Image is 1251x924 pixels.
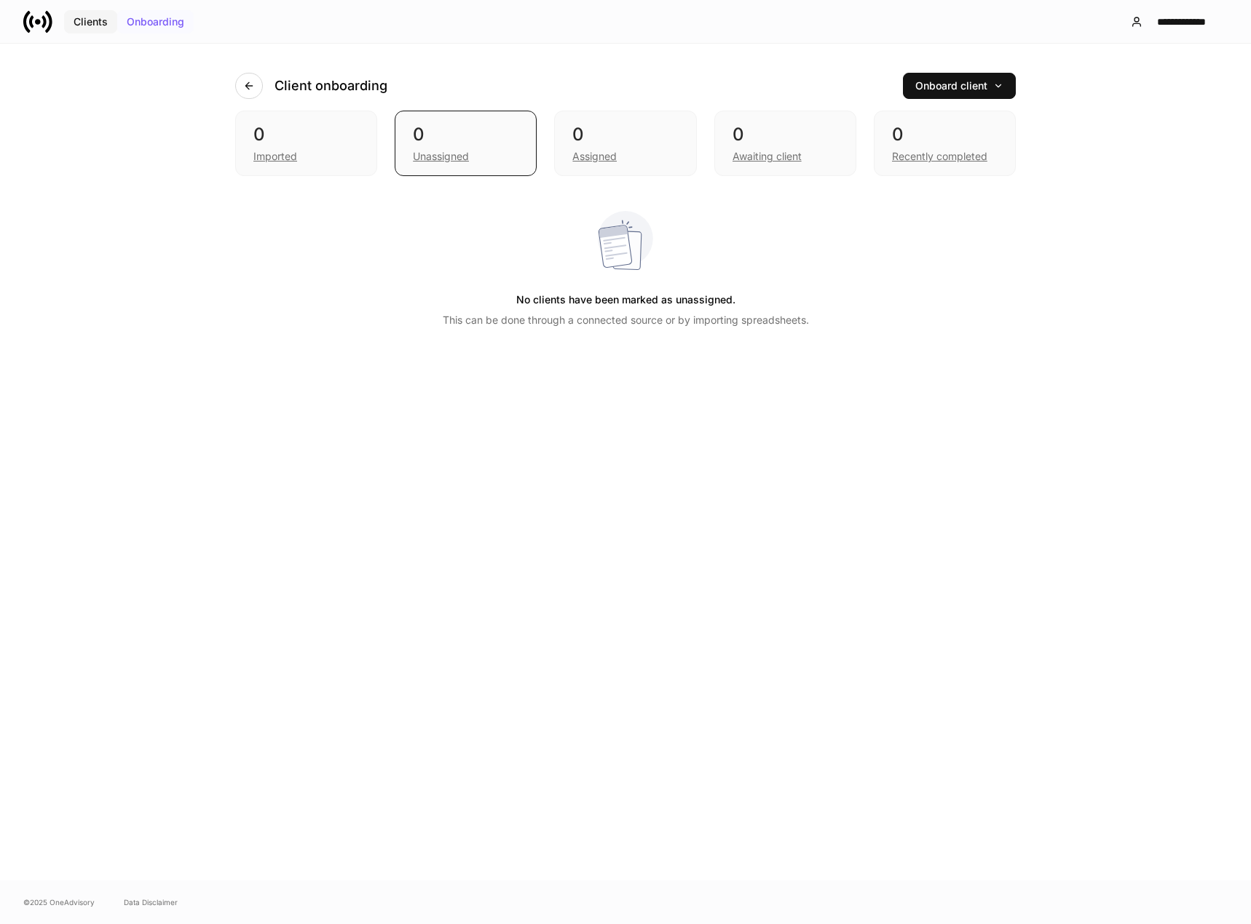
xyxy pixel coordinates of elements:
div: 0 [413,123,518,146]
div: Awaiting client [733,149,802,164]
div: 0Unassigned [395,111,537,176]
div: Assigned [572,149,617,164]
div: Onboard client [915,81,1003,91]
button: Onboard client [903,73,1016,99]
div: Clients [74,17,108,27]
div: 0Imported [235,111,377,176]
div: Unassigned [413,149,469,164]
button: Clients [64,10,117,33]
button: Onboarding [117,10,194,33]
h4: Client onboarding [275,77,387,95]
div: Imported [253,149,297,164]
div: 0Awaiting client [714,111,856,176]
div: 0 [733,123,838,146]
div: 0Assigned [554,111,696,176]
div: Recently completed [892,149,987,164]
p: This can be done through a connected source or by importing spreadsheets. [443,313,809,327]
div: 0 [253,123,359,146]
span: © 2025 OneAdvisory [23,896,95,908]
h5: No clients have been marked as unassigned. [516,287,735,313]
div: 0 [892,123,998,146]
div: Onboarding [127,17,184,27]
div: 0 [572,123,678,146]
a: Data Disclaimer [124,896,178,908]
div: 0Recently completed [874,111,1016,176]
